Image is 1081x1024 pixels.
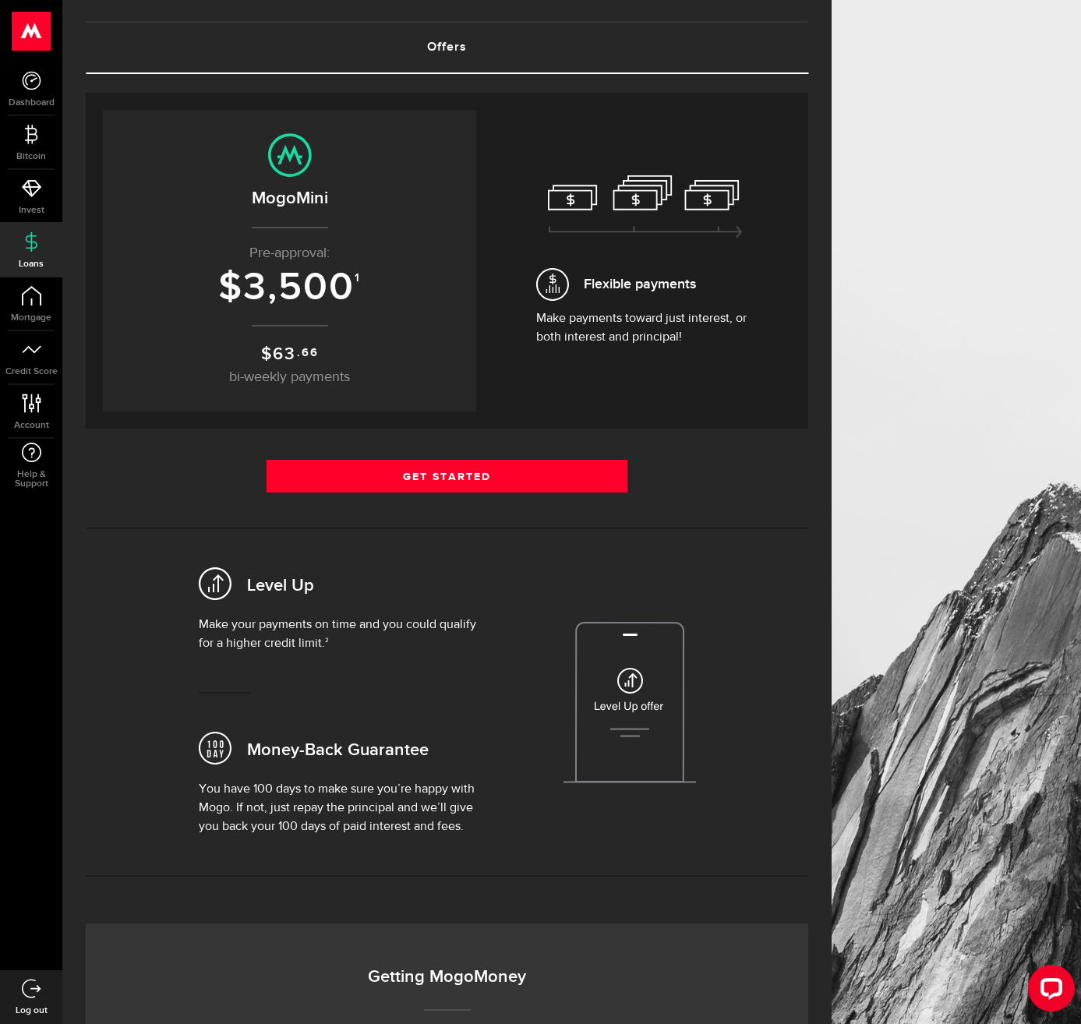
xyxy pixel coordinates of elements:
p: Pre-approval: [118,243,461,264]
p: Make your payments on time and you could qualify for a higher credit limit. [199,616,481,653]
sup: 1 [355,271,361,285]
span: Flexible payments [584,274,696,295]
h3: Getting MogoMoney [125,965,769,990]
sup: .66 [297,344,318,362]
h2: Level Up [247,574,314,599]
iframe: LiveChat chat widget [1016,959,1081,1024]
sup: 2 [325,637,329,644]
span: $ [261,344,273,365]
h2: MogoMini [118,185,461,211]
a: Get Started [267,460,628,493]
h2: Money-Back Guarantee [247,739,429,763]
span: bi-weekly payments [229,370,350,384]
p: You have 100 days to make sure you’re happy with Mogo. If not, just repay the principal and we’ll... [199,780,481,836]
a: Offers [86,23,808,72]
span: 3,500 [243,264,355,311]
span: $ [218,264,243,311]
ul: Tabs Navigation [86,21,808,74]
p: Make payments toward just interest, or both interest and principal! [536,309,754,347]
span: 63 [273,344,296,365]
